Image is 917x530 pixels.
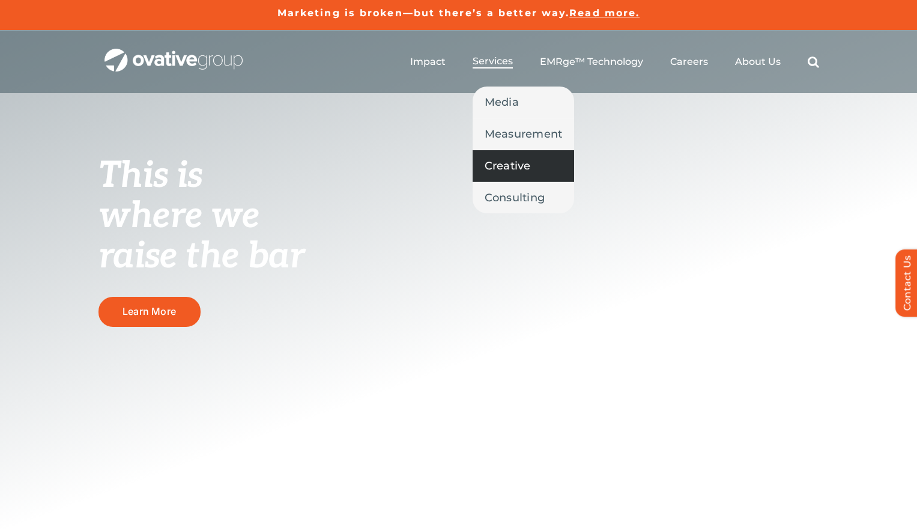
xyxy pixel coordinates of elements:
a: About Us [735,56,781,68]
a: Creative [473,150,575,181]
span: Learn More [123,306,176,317]
a: Services [473,55,513,69]
span: Creative [485,157,531,174]
span: Media [485,94,519,111]
a: Marketing is broken—but there’s a better way. [277,7,570,19]
nav: Menu [410,43,819,81]
span: This is [98,154,203,198]
a: Impact [410,56,446,68]
a: Measurement [473,118,575,150]
span: where we raise the bar [98,195,304,278]
a: EMRge™ Technology [540,56,643,68]
span: Services [473,55,513,67]
a: Search [808,56,819,68]
a: OG_Full_horizontal_WHT [104,47,243,59]
span: Consulting [485,189,545,206]
a: Careers [670,56,708,68]
a: Learn More [98,297,201,326]
a: Read more. [569,7,640,19]
a: Media [473,87,575,118]
a: Consulting [473,182,575,213]
span: Measurement [485,126,563,142]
